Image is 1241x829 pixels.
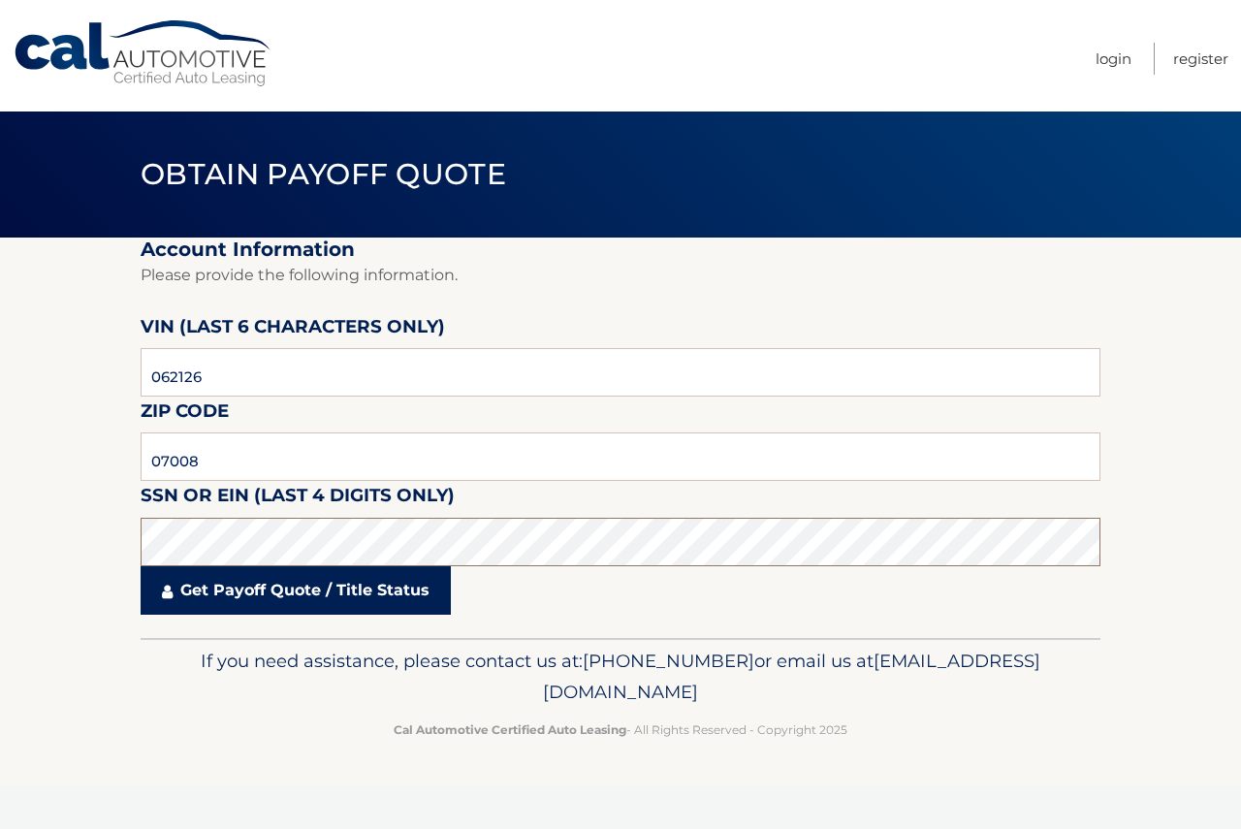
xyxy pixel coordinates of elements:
span: Obtain Payoff Quote [141,156,506,192]
label: Zip Code [141,397,229,432]
label: SSN or EIN (last 4 digits only) [141,481,455,517]
strong: Cal Automotive Certified Auto Leasing [394,722,626,737]
a: Login [1096,43,1131,75]
p: If you need assistance, please contact us at: or email us at [153,646,1088,708]
p: Please provide the following information. [141,262,1100,289]
label: VIN (last 6 characters only) [141,312,445,348]
a: Cal Automotive [13,19,274,88]
p: - All Rights Reserved - Copyright 2025 [153,719,1088,740]
a: Register [1173,43,1228,75]
a: Get Payoff Quote / Title Status [141,566,451,615]
h2: Account Information [141,238,1100,262]
span: [PHONE_NUMBER] [583,650,754,672]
